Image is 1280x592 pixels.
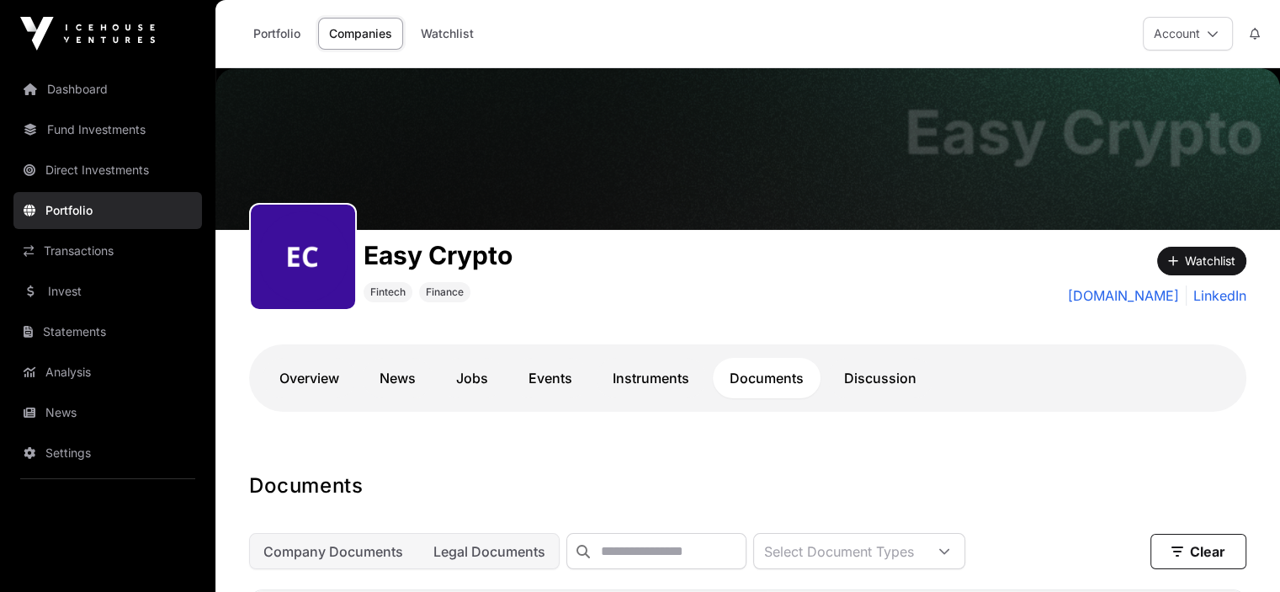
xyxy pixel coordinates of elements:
iframe: Chat Widget [1196,511,1280,592]
button: Watchlist [1157,247,1246,275]
h1: Documents [249,472,1246,499]
a: LinkedIn [1186,285,1246,306]
a: Jobs [439,358,505,398]
a: Discussion [827,358,933,398]
span: Company Documents [263,543,403,560]
a: Companies [318,18,403,50]
img: Easy Crypto [215,68,1280,230]
a: Portfolio [13,192,202,229]
div: Select Document Types [754,534,924,568]
a: Overview [263,358,356,398]
a: Invest [13,273,202,310]
a: Fund Investments [13,111,202,148]
button: Company Documents [249,533,417,569]
img: easy-crypto302.png [258,211,348,302]
a: [DOMAIN_NAME] [1068,285,1179,306]
a: Statements [13,313,202,350]
a: Transactions [13,232,202,269]
a: Settings [13,435,202,472]
a: News [13,394,202,431]
a: Analysis [13,354,202,391]
a: Documents [713,358,821,398]
button: Account [1143,17,1233,51]
span: Fintech [370,285,406,299]
h1: Easy Crypto [364,240,513,270]
span: Legal Documents [433,543,545,560]
a: News [363,358,433,398]
nav: Tabs [263,358,1233,398]
a: Dashboard [13,71,202,108]
a: Direct Investments [13,152,202,189]
button: Clear [1150,534,1246,569]
h1: Easy Crypto [905,102,1263,163]
a: Portfolio [242,18,311,50]
a: Events [512,358,589,398]
a: Instruments [596,358,706,398]
a: Watchlist [410,18,485,50]
button: Legal Documents [419,533,560,569]
img: Icehouse Ventures Logo [20,17,155,51]
span: Finance [426,285,464,299]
